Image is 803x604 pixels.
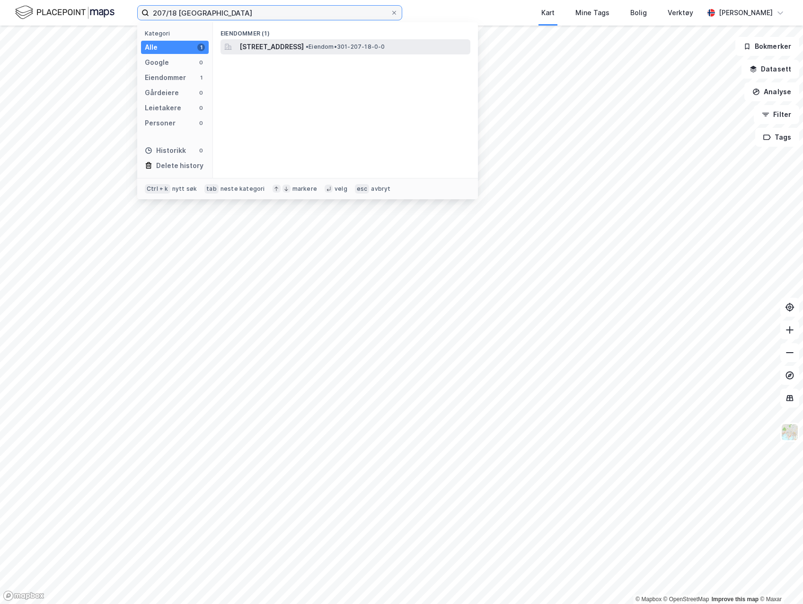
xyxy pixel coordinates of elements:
input: Søk på adresse, matrikkel, gårdeiere, leietakere eller personer [149,6,390,20]
div: Delete history [156,160,203,171]
div: Historikk [145,145,186,156]
div: Alle [145,42,158,53]
button: Tags [755,128,799,147]
div: Verktøy [668,7,693,18]
span: Eiendom • 301-207-18-0-0 [306,43,385,51]
div: tab [204,184,219,194]
img: Z [781,423,799,441]
div: markere [292,185,317,193]
div: neste kategori [221,185,265,193]
img: logo.f888ab2527a4732fd821a326f86c7f29.svg [15,4,115,21]
div: Kart [541,7,555,18]
div: nytt søk [172,185,197,193]
a: Improve this map [712,596,759,603]
div: Gårdeiere [145,87,179,98]
span: • [306,43,309,50]
div: 0 [197,59,205,66]
button: Filter [754,105,799,124]
a: Mapbox homepage [3,590,44,601]
button: Bokmerker [735,37,799,56]
div: 0 [197,104,205,112]
div: 0 [197,89,205,97]
div: avbryt [371,185,390,193]
div: Leietakere [145,102,181,114]
div: 1 [197,44,205,51]
div: 1 [197,74,205,81]
div: Kategori [145,30,209,37]
button: Datasett [741,60,799,79]
a: OpenStreetMap [663,596,709,603]
button: Analyse [744,82,799,101]
div: Eiendommer (1) [213,22,478,39]
a: Mapbox [635,596,662,603]
div: Eiendommer [145,72,186,83]
div: 0 [197,119,205,127]
iframe: Chat Widget [756,559,803,604]
div: Mine Tags [575,7,609,18]
div: [PERSON_NAME] [719,7,773,18]
div: Google [145,57,169,68]
div: Personer [145,117,176,129]
div: Ctrl + k [145,184,170,194]
div: esc [355,184,370,194]
div: velg [335,185,347,193]
div: Bolig [630,7,647,18]
span: [STREET_ADDRESS] [239,41,304,53]
div: 0 [197,147,205,154]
